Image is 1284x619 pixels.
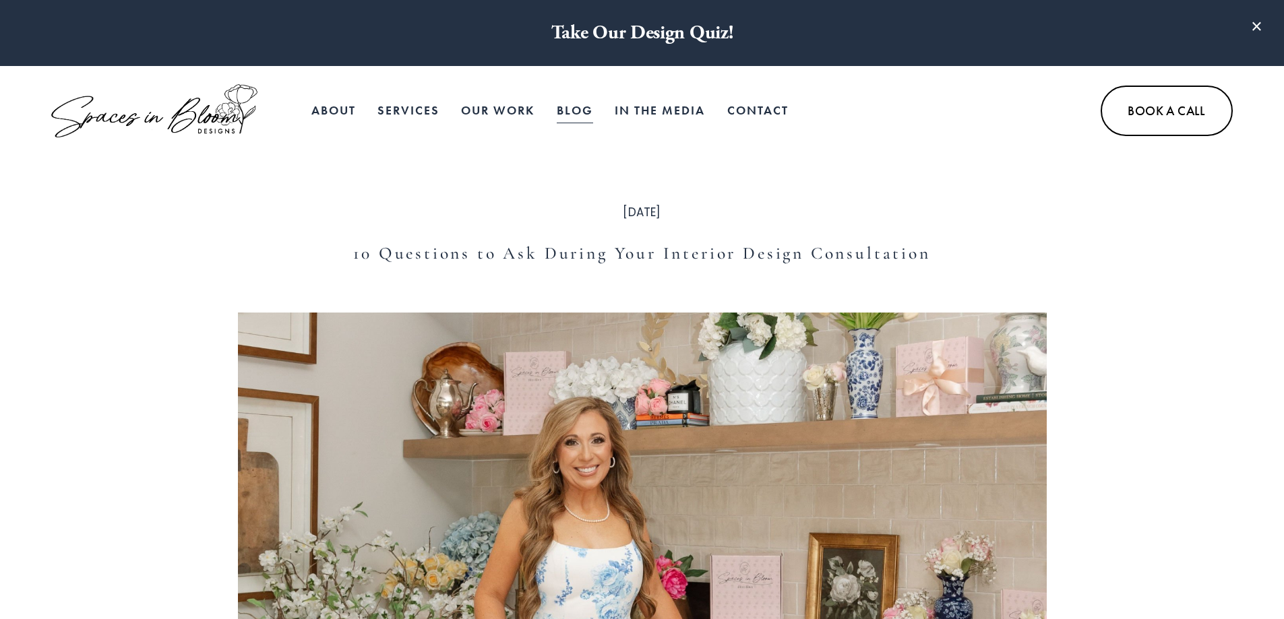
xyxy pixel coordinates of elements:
[461,97,534,124] a: Our Work
[238,241,1047,265] h1: 10 Questions to Ask During Your Interior Design Consultation
[623,204,661,220] span: [DATE]
[377,98,439,123] span: Services
[1101,86,1232,136] a: Book A Call
[615,97,705,124] a: In the Media
[377,97,439,124] a: folder dropdown
[51,84,257,137] img: Spaces in Bloom Designs
[727,97,789,124] a: Contact
[311,97,356,124] a: About
[557,97,593,124] a: Blog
